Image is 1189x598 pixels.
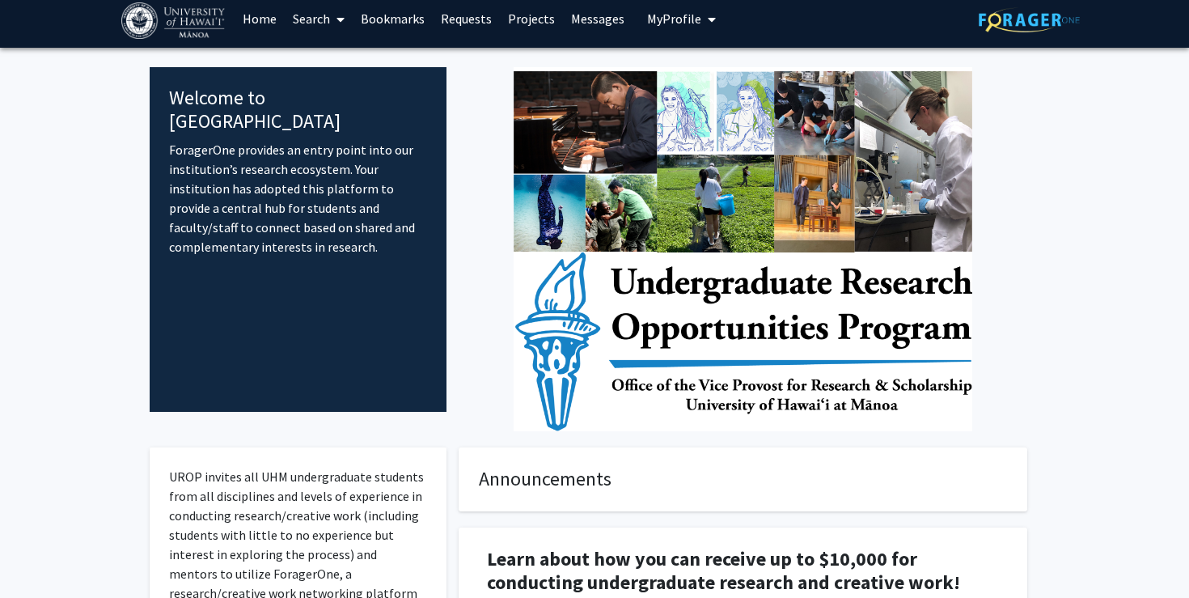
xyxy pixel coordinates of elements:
[647,11,701,27] span: My Profile
[479,468,1007,491] h4: Announcements
[121,2,228,39] img: University of Hawaiʻi at Mānoa Logo
[12,525,69,586] iframe: Chat
[514,67,972,431] img: Cover Image
[979,7,1080,32] img: ForagerOne Logo
[169,140,427,257] p: ForagerOne provides an entry point into our institution’s research ecosystem. Your institution ha...
[169,87,427,134] h4: Welcome to [GEOGRAPHIC_DATA]
[487,548,999,595] h1: Learn about how you can receive up to $10,000 for conducting undergraduate research and creative ...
